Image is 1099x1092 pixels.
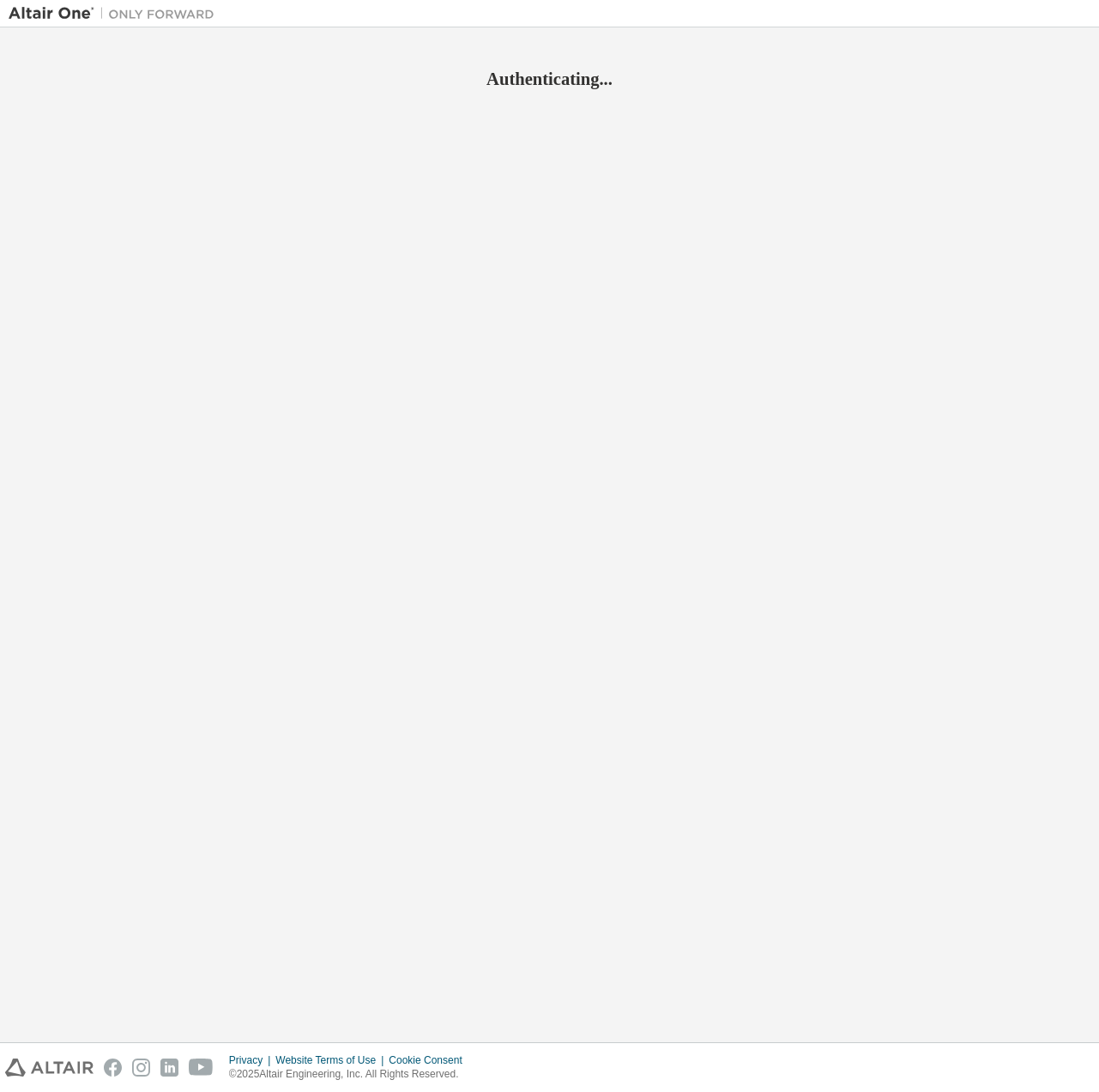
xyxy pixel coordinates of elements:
img: facebook.svg [104,1059,122,1077]
div: Website Terms of Use [275,1053,389,1067]
h2: Authenticating... [9,68,1090,90]
img: altair_logo.svg [5,1059,94,1077]
img: linkedin.svg [160,1059,178,1077]
p: © 2025 Altair Engineering, Inc. All Rights Reserved. [229,1067,473,1082]
img: Altair One [9,5,223,22]
div: Privacy [229,1053,275,1067]
img: youtube.svg [189,1059,214,1077]
img: instagram.svg [132,1059,150,1077]
div: Cookie Consent [389,1053,472,1067]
